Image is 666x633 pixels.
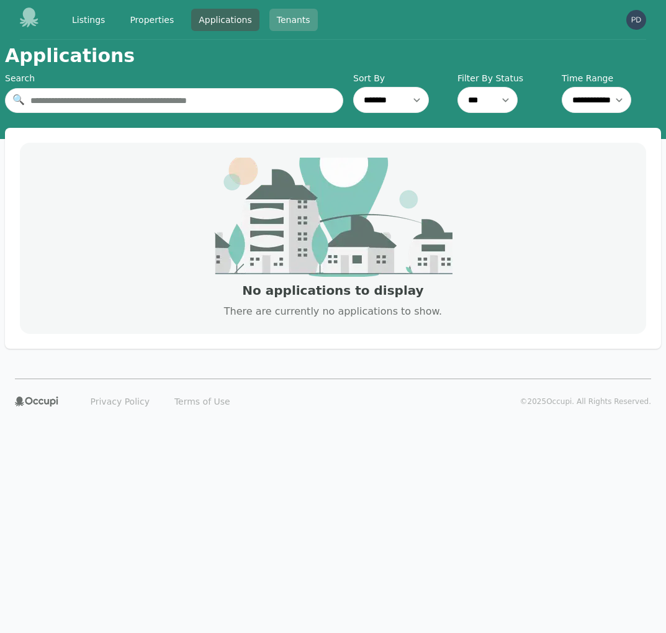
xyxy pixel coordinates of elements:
[191,9,259,31] a: Applications
[167,392,238,411] a: Terms of Use
[5,72,343,84] div: Search
[353,72,452,84] label: Sort By
[242,282,423,299] h3: No applications to display
[83,392,157,411] a: Privacy Policy
[65,9,112,31] a: Listings
[269,9,318,31] a: Tenants
[562,72,661,84] label: Time Range
[224,304,442,319] p: There are currently no applications to show.
[5,45,135,67] h1: Applications
[122,9,181,31] a: Properties
[520,397,651,406] p: © 2025 Occupi. All Rights Reserved.
[457,72,557,84] label: Filter By Status
[214,158,452,277] img: empty_state_image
